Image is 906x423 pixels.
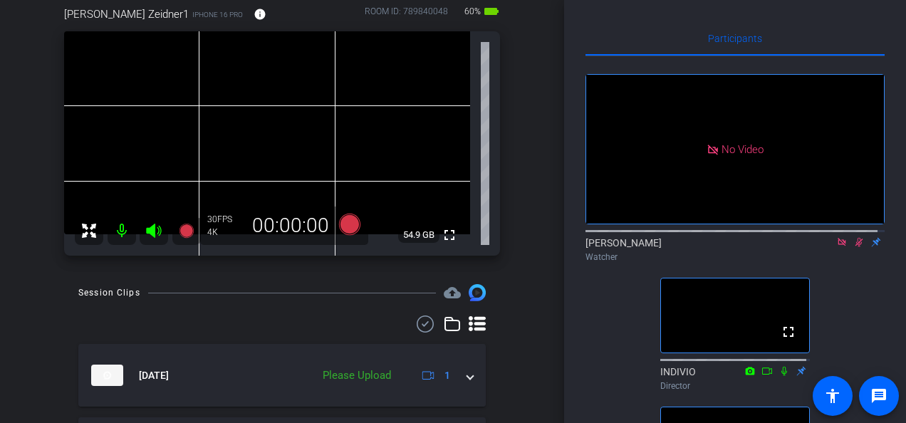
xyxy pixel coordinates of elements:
[64,6,189,22] span: [PERSON_NAME] Zeidner1
[207,214,243,225] div: 30
[139,368,169,383] span: [DATE]
[243,214,338,238] div: 00:00:00
[660,380,810,392] div: Director
[192,9,243,20] span: iPhone 16 Pro
[585,236,885,263] div: [PERSON_NAME]
[365,5,448,26] div: ROOM ID: 789840048
[660,365,810,392] div: INDIVIO
[316,367,398,384] div: Please Upload
[722,142,764,155] span: No Video
[78,344,486,407] mat-expansion-panel-header: thumb-nail[DATE]Please Upload1
[398,226,439,244] span: 54.9 GB
[870,387,887,404] mat-icon: message
[217,214,232,224] span: FPS
[469,284,486,301] img: Session clips
[708,33,762,43] span: Participants
[483,3,500,20] mat-icon: battery_std
[78,286,140,300] div: Session Clips
[444,284,461,301] mat-icon: cloud_upload
[207,226,243,238] div: 4K
[780,323,797,340] mat-icon: fullscreen
[444,368,450,383] span: 1
[824,387,841,404] mat-icon: accessibility
[585,251,885,263] div: Watcher
[444,284,461,301] span: Destinations for your clips
[441,226,458,244] mat-icon: fullscreen
[91,365,123,386] img: thumb-nail
[254,8,266,21] mat-icon: info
